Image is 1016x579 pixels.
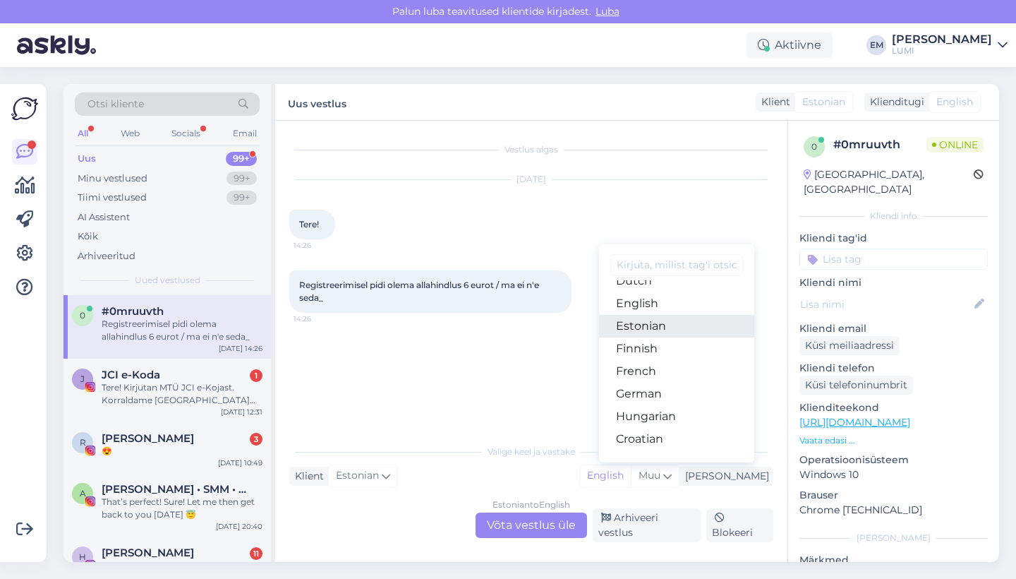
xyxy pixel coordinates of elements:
a: Dutch [599,270,754,292]
span: Roos Mariin [102,432,194,445]
div: 3 [250,433,262,446]
div: [DATE] 20:40 [216,521,262,532]
input: Kirjuta, millist tag'i otsid [610,254,743,276]
p: Brauser [799,488,988,503]
div: Socials [169,124,203,143]
div: That’s perfect! Sure! Let me then get back to you [DATE] 😇 [102,496,262,521]
a: English [599,292,754,315]
span: Registreerimisel pidi olema allahindlus 6 eurot / ma ei n'e seda_ [299,280,541,303]
a: Croatian [599,428,754,450]
p: Operatsioonisüsteem [799,453,988,467]
div: [GEOGRAPHIC_DATA], [GEOGRAPHIC_DATA] [804,167,974,197]
label: Uus vestlus [288,92,346,112]
a: Finnish [599,338,754,360]
a: [URL][DOMAIN_NAME] [799,416,910,429]
div: 99+ [226,191,257,205]
p: Märkmed [799,553,988,568]
div: [DATE] [289,173,773,186]
div: Blokeeri [706,508,773,542]
p: Chrome [TECHNICAL_ID] [799,503,988,518]
a: German [599,383,754,405]
div: EM [866,35,886,55]
span: Otsi kliente [87,97,144,112]
p: Windows 10 [799,467,988,482]
span: Helena Feofanov-Crawford [102,547,194,559]
div: Aktiivne [746,32,833,58]
span: R [80,437,86,448]
div: LUMI [892,45,992,56]
div: Email [230,124,260,143]
div: Attachment [102,559,262,572]
span: Tere! [299,219,319,229]
div: 😍 [102,445,262,458]
div: Valige keel ja vastake [289,446,773,458]
span: Uued vestlused [135,274,200,287]
div: Klient [289,469,324,484]
div: Kliendi info [799,210,988,222]
div: Arhiveeri vestlus [593,508,701,542]
div: 99+ [226,172,257,186]
div: Tere! Kirjutan MTÜ JCI e-Kojast. Korraldame [GEOGRAPHIC_DATA] [DATE]-[DATE] JCI Aastakonverentsi ... [102,381,262,407]
span: Anna Krapane • SMM • Съемка рилс и фото • Маркетинг • Riga 🇺🇦 [102,483,248,496]
a: French [599,360,754,383]
div: Küsi meiliaadressi [799,336,900,355]
div: All [75,124,91,143]
span: H [79,551,86,562]
div: Uus [78,152,96,166]
span: Estonian [336,468,379,484]
a: [PERSON_NAME]LUMI [892,34,1008,56]
p: Klienditeekond [799,400,988,415]
a: Estonian [599,315,754,338]
input: Lisa tag [799,249,988,270]
input: Lisa nimi [800,297,972,312]
a: Hungarian [599,405,754,428]
div: Vestlus algas [289,143,773,156]
div: Klienditugi [864,95,924,109]
span: Muu [639,469,660,482]
div: English [580,465,631,487]
p: Vaata edasi ... [799,434,988,447]
div: [DATE] 14:26 [219,343,262,354]
div: Kõik [78,229,98,244]
div: Minu vestlused [78,172,147,186]
span: Estonian [802,95,845,109]
p: Kliendi nimi [799,275,988,290]
p: Kliendi tag'id [799,231,988,246]
span: A [80,488,86,499]
div: Võta vestlus üle [476,513,587,538]
div: [DATE] 10:49 [218,458,262,468]
span: 0 [80,310,85,321]
div: Klient [756,95,790,109]
span: JCI e-Koda [102,369,160,381]
div: 1 [250,369,262,382]
img: Askly Logo [11,95,38,122]
span: English [936,95,973,109]
span: J [80,374,85,384]
div: # 0mruuvth [833,136,926,153]
span: Luba [591,5,624,18]
div: [PERSON_NAME] [679,469,769,484]
p: Kliendi telefon [799,361,988,376]
div: Tiimi vestlused [78,191,147,205]
span: Online [926,137,984,153]
span: 14:26 [294,314,346,324]
div: Registreerimisel pidi olema allahindlus 6 eurot / ma ei n'e seda_ [102,318,262,343]
div: 11 [250,547,262,560]
div: [DATE] 12:31 [221,407,262,417]
div: [PERSON_NAME] [799,532,988,544]
p: Kliendi email [799,321,988,336]
div: Küsi telefoninumbrit [799,376,913,395]
div: Estonian to English [492,499,570,511]
span: #0mruuvth [102,305,164,318]
div: AI Assistent [78,210,130,225]
div: Arhiveeritud [78,249,135,263]
a: Icelandic [599,450,754,473]
div: Web [118,124,143,143]
span: 0 [811,141,817,152]
div: [PERSON_NAME] [892,34,992,45]
div: 99+ [226,152,257,166]
span: 14:26 [294,240,346,251]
